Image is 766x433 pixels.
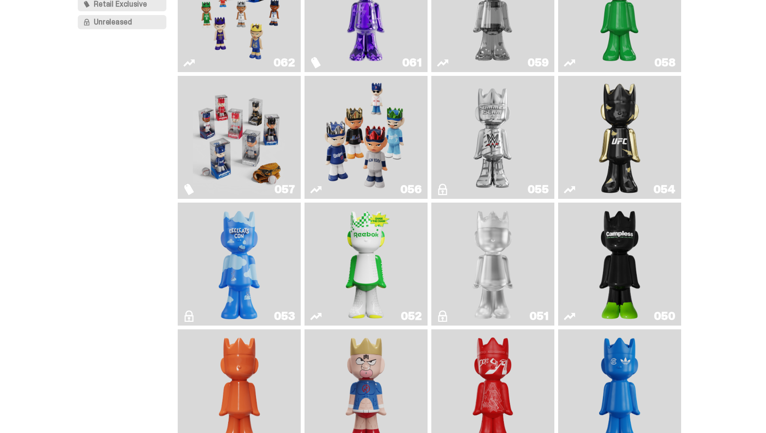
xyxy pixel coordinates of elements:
[341,206,391,322] img: Court Victory
[273,57,295,68] div: 062
[527,184,549,195] div: 055
[527,57,549,68] div: 059
[274,310,295,322] div: 053
[653,184,675,195] div: 054
[595,80,645,195] img: Ruby
[94,18,132,26] span: Unreleased
[654,310,675,322] div: 050
[564,206,675,322] a: Campless
[193,80,285,195] img: Game Face (2025)
[320,80,412,195] img: Game Face (2025)
[94,0,147,8] span: Retail Exclusive
[402,57,422,68] div: 061
[446,80,539,195] img: I Was There SummerSlam
[595,206,645,322] img: Campless
[437,206,549,322] a: LLLoyalty
[400,184,422,195] div: 056
[183,80,295,195] a: Game Face (2025)
[654,57,675,68] div: 058
[310,206,422,322] a: Court Victory
[274,184,295,195] div: 057
[564,80,675,195] a: Ruby
[529,310,549,322] div: 051
[437,80,549,195] a: I Was There SummerSlam
[401,310,422,322] div: 052
[310,80,422,195] a: Game Face (2025)
[468,206,518,322] img: LLLoyalty
[183,206,295,322] a: ghooooost
[214,206,264,322] img: ghooooost
[78,15,166,29] button: Unreleased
